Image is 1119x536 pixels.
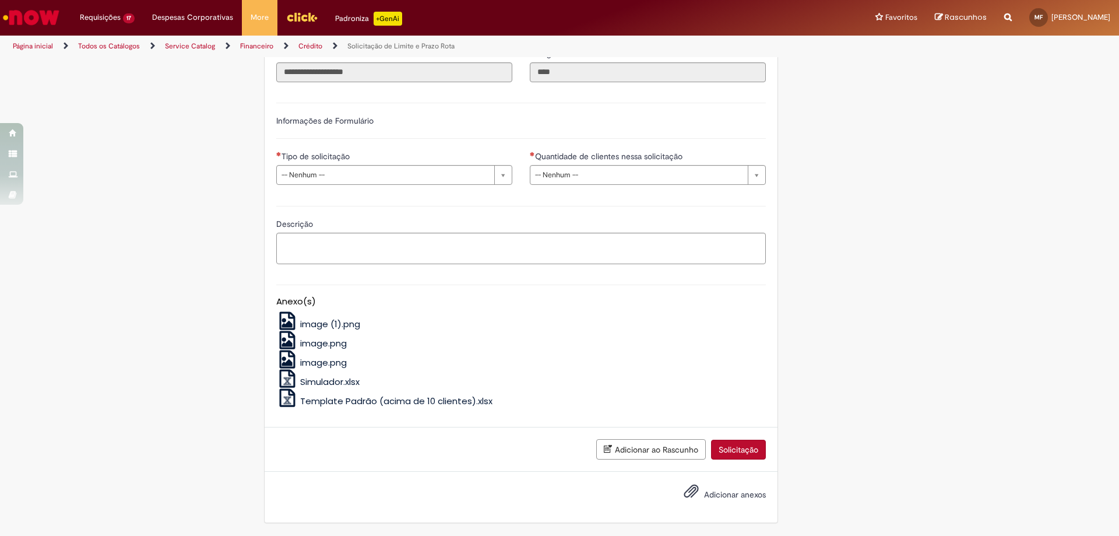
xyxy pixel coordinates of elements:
span: -- Nenhum -- [535,166,742,184]
img: ServiceNow [1,6,61,29]
span: Somente leitura - Código da Unidade [530,48,601,59]
button: Adicionar ao Rascunho [596,439,706,460]
span: 17 [123,13,135,23]
span: Quantidade de clientes nessa solicitação [535,151,685,162]
span: Tipo de solicitação [281,151,352,162]
input: Código da Unidade [530,62,766,82]
input: Título [276,62,512,82]
span: More [251,12,269,23]
p: +GenAi [374,12,402,26]
a: Financeiro [240,41,273,51]
span: Template Padrão (acima de 10 clientes).xlsx [300,395,492,407]
a: Todos os Catálogos [78,41,140,51]
label: Informações de Formulário [276,115,374,126]
span: Somente leitura - Título [276,48,299,59]
span: Despesas Corporativas [152,12,233,23]
span: image.png [300,356,347,369]
span: Descrição [276,219,315,229]
a: image.png [276,356,347,369]
a: Simulador.xlsx [276,376,360,388]
span: [PERSON_NAME] [1051,12,1110,22]
span: MF [1034,13,1043,21]
a: Rascunhos [935,12,987,23]
span: Requisições [80,12,121,23]
span: Adicionar anexos [704,490,766,500]
ul: Trilhas de página [9,36,737,57]
a: Página inicial [13,41,53,51]
span: Necessários [276,152,281,156]
span: Rascunhos [945,12,987,23]
span: image (1).png [300,318,360,330]
button: Adicionar anexos [681,481,702,507]
textarea: Descrição [276,233,766,264]
span: Simulador.xlsx [300,376,360,388]
a: Crédito [298,41,322,51]
a: Service Catalog [165,41,215,51]
span: -- Nenhum -- [281,166,488,184]
img: click_logo_yellow_360x200.png [286,8,318,26]
div: Padroniza [335,12,402,26]
a: Solicitação de Limite e Prazo Rota [347,41,455,51]
span: Favoritos [885,12,917,23]
span: Necessários [530,152,535,156]
button: Solicitação [711,440,766,460]
span: image.png [300,337,347,349]
a: Template Padrão (acima de 10 clientes).xlsx [276,395,493,407]
h5: Anexo(s) [276,297,766,307]
a: image.png [276,337,347,349]
a: image (1).png [276,318,361,330]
